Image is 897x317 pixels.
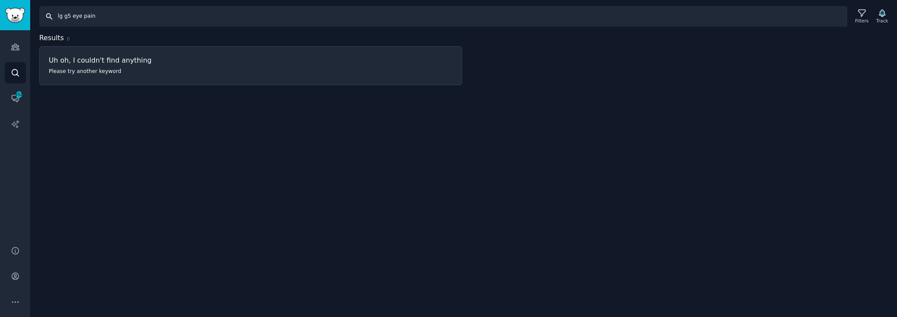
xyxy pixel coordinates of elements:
span: Results [39,33,64,44]
span: 352 [15,92,23,98]
input: Search Keyword [39,6,847,27]
img: GummySearch logo [5,8,25,23]
div: Track [876,18,888,24]
p: Please try another keyword [49,68,266,76]
button: Track [873,7,891,25]
span: 0 [67,36,70,41]
h3: Uh oh, I couldn't find anything [49,56,453,65]
div: Filters [855,18,869,24]
a: 352 [5,88,26,109]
